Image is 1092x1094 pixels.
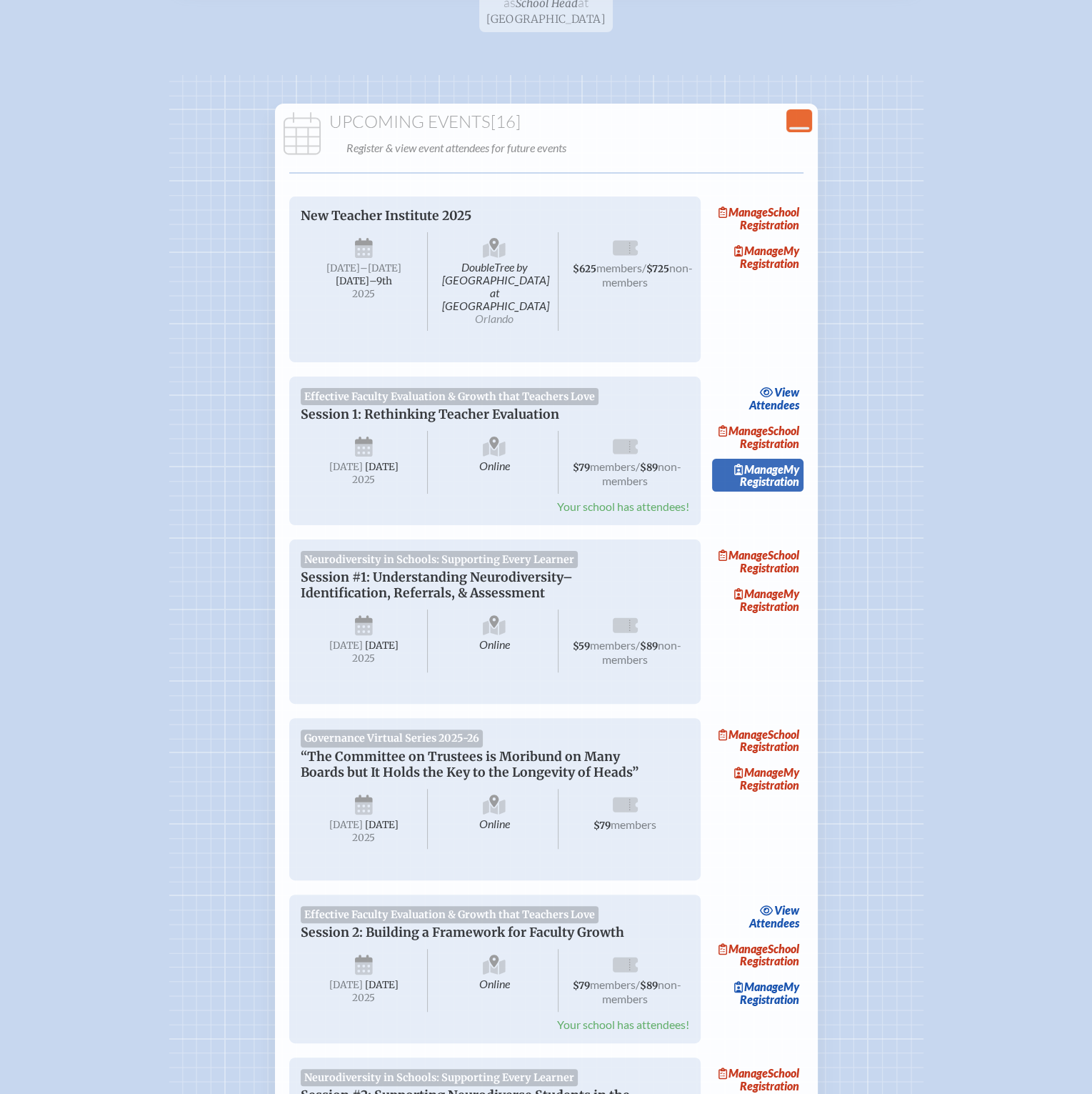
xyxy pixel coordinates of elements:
[596,261,642,274] span: members
[301,551,578,568] span: Neurodiversity in Schools: Supporting Every Learner
[712,202,803,235] a: ManageSchool Registration
[431,431,558,494] span: Online
[557,1018,689,1031] span: Your school has attendees!
[718,727,768,741] span: Manage
[774,385,799,399] span: view
[301,730,484,747] span: Governance Virtual Series 2025-26
[281,112,812,132] h1: Upcoming Events
[590,978,636,991] span: members
[312,474,416,485] span: 2025
[734,765,783,779] span: Manage
[734,244,783,257] span: Manage
[602,261,693,289] span: non-members
[365,979,399,991] span: [DATE]
[491,111,521,132] span: [16]
[734,587,783,600] span: Manage
[718,548,768,562] span: Manage
[718,1066,768,1080] span: Manage
[602,978,681,1005] span: non-members
[329,461,363,473] span: [DATE]
[365,461,399,473] span: [DATE]
[312,993,416,1003] span: 2025
[329,819,363,831] span: [DATE]
[475,312,514,325] span: Orlando
[431,949,558,1012] span: Online
[365,819,399,831] span: [DATE]
[611,817,656,831] span: members
[636,978,640,991] span: /
[774,903,799,917] span: view
[301,407,559,422] span: Session 1: Rethinking Teacher Evaluation
[636,459,640,473] span: /
[312,832,416,843] span: 2025
[329,640,363,652] span: [DATE]
[329,979,363,991] span: [DATE]
[712,977,803,1010] a: ManageMy Registration
[602,638,681,666] span: non-members
[642,261,646,274] span: /
[712,724,803,757] a: ManageSchool Registration
[431,789,558,849] span: Online
[718,205,768,219] span: Manage
[712,241,803,274] a: ManageMy Registration
[301,925,624,940] span: Session 2: Building a Framework for Faculty Growth
[431,610,558,672] span: Online
[712,762,803,795] a: ManageMy Registration
[712,939,803,972] a: ManageSchool Registration
[573,640,590,652] span: $59
[640,980,658,992] span: $89
[312,653,416,664] span: 2025
[640,462,658,474] span: $89
[746,900,803,933] a: viewAttendees
[301,749,638,780] span: “The Committee on Trustees is Moribund on Many Boards but It Holds the Key to the Longevity of He...
[301,388,599,405] span: Effective Faculty Evaluation & Growth that Teachers Love
[301,570,573,601] span: Session #1: Understanding Neurodiversity–Identification, Referrals, & Assessment
[712,584,803,617] a: ManageMy Registration
[431,232,558,331] span: DoubleTree by [GEOGRAPHIC_DATA] at [GEOGRAPHIC_DATA]
[573,263,596,275] span: $625
[734,980,783,993] span: Manage
[590,459,636,473] span: members
[718,424,768,437] span: Manage
[312,289,416,299] span: 2025
[346,138,809,158] p: Register & view event attendees for future events
[712,545,803,578] a: ManageSchool Registration
[636,638,640,652] span: /
[301,208,471,224] span: New Teacher Institute 2025
[746,382,803,415] a: viewAttendees
[326,262,360,274] span: [DATE]
[712,421,803,454] a: ManageSchool Registration
[712,459,803,492] a: ManageMy Registration
[360,262,401,274] span: –[DATE]
[557,499,689,513] span: Your school has attendees!
[718,942,768,955] span: Manage
[593,820,611,832] span: $79
[646,263,669,275] span: $725
[336,275,392,287] span: [DATE]–⁠9th
[573,980,590,992] span: $79
[365,640,399,652] span: [DATE]
[734,462,783,476] span: Manage
[301,1069,578,1086] span: Neurodiversity in Schools: Supporting Every Learner
[640,640,658,652] span: $89
[602,459,681,487] span: non-members
[301,906,599,923] span: Effective Faculty Evaluation & Growth that Teachers Love
[573,462,590,474] span: $79
[590,638,636,652] span: members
